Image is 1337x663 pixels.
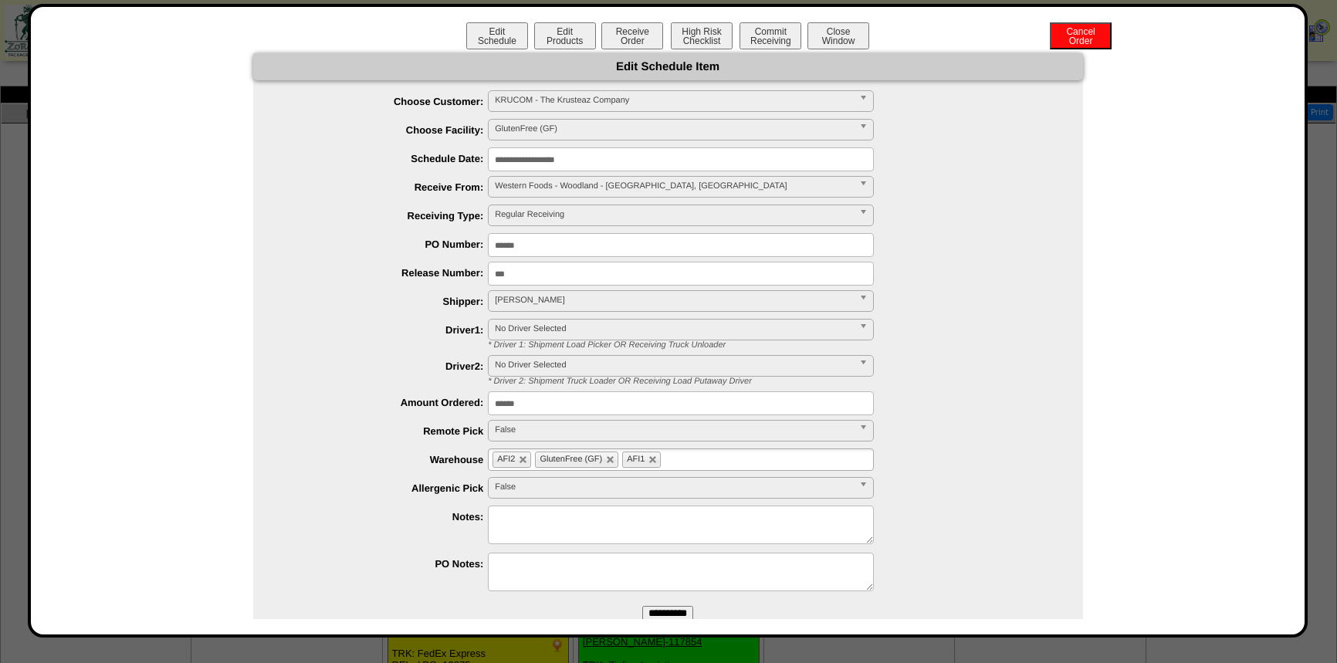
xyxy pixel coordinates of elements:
[284,558,489,570] label: PO Notes:
[740,22,801,49] button: CommitReceiving
[495,120,853,138] span: GlutenFree (GF)
[671,22,733,49] button: High RiskChecklist
[284,360,489,372] label: Driver2:
[477,377,1083,386] div: * Driver 2: Shipment Truck Loader OR Receiving Load Putaway Driver
[1050,22,1112,49] button: CancelOrder
[284,96,489,107] label: Choose Customer:
[284,153,489,164] label: Schedule Date:
[627,455,645,464] span: AFI1
[497,455,515,464] span: AFI2
[284,181,489,193] label: Receive From:
[284,397,489,408] label: Amount Ordered:
[601,22,663,49] button: ReceiveOrder
[284,124,489,136] label: Choose Facility:
[540,455,602,464] span: GlutenFree (GF)
[495,205,853,224] span: Regular Receiving
[495,320,853,338] span: No Driver Selected
[495,421,853,439] span: False
[806,35,871,46] a: CloseWindow
[284,425,489,437] label: Remote Pick
[466,22,528,49] button: EditSchedule
[495,356,853,374] span: No Driver Selected
[284,482,489,494] label: Allergenic Pick
[495,478,853,496] span: False
[284,267,489,279] label: Release Number:
[284,511,489,523] label: Notes:
[495,91,853,110] span: KRUCOM - The Krusteaz Company
[477,340,1083,350] div: * Driver 1: Shipment Load Picker OR Receiving Truck Unloader
[807,22,869,49] button: CloseWindow
[284,324,489,336] label: Driver1:
[253,53,1083,80] div: Edit Schedule Item
[284,210,489,222] label: Receiving Type:
[495,177,853,195] span: Western Foods - Woodland - [GEOGRAPHIC_DATA], [GEOGRAPHIC_DATA]
[495,291,853,310] span: [PERSON_NAME]
[669,36,736,46] a: High RiskChecklist
[534,22,596,49] button: EditProducts
[284,296,489,307] label: Shipper:
[284,238,489,250] label: PO Number:
[284,454,489,465] label: Warehouse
